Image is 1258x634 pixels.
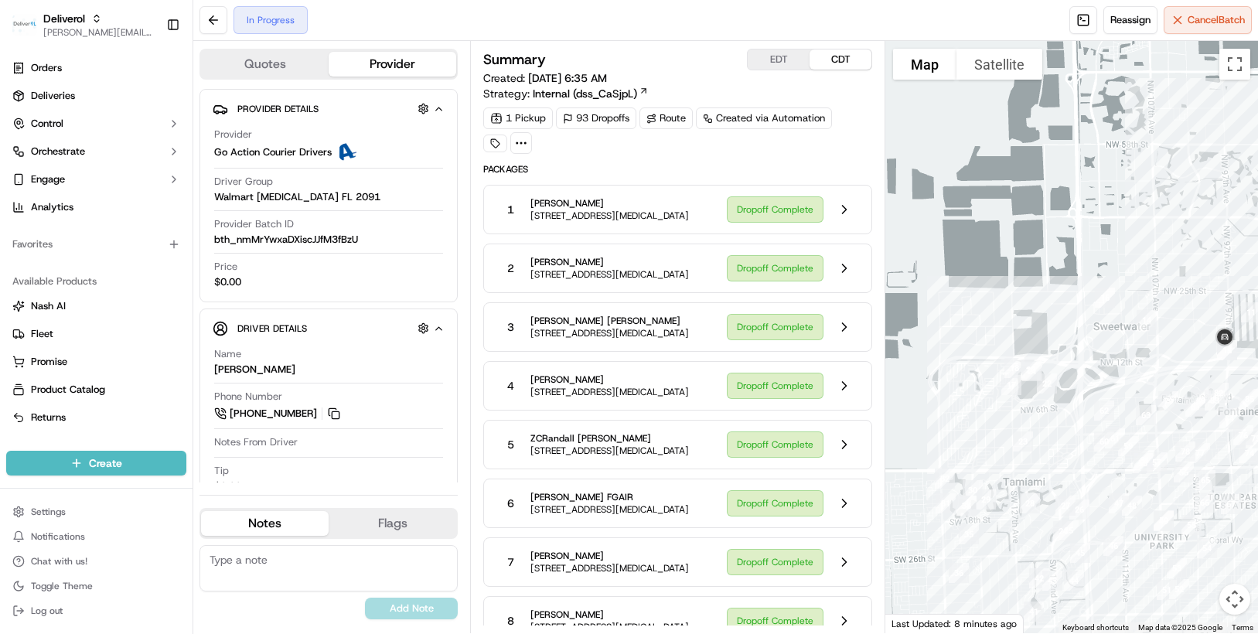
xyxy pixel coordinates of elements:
[48,281,125,294] span: [PERSON_NAME]
[89,455,122,471] span: Create
[237,103,319,115] span: Provider Details
[128,240,134,252] span: •
[31,605,63,617] span: Log out
[15,62,281,87] p: Welcome 👋
[1188,486,1221,519] div: 66
[214,145,332,159] span: Go Action Courier Drivers
[885,614,1024,633] div: Last Updated: 8 minutes ago
[137,240,175,252] span: 8:06 AM
[1089,281,1121,314] div: 16
[15,347,28,360] div: 📗
[6,377,186,402] button: Product Catalog
[530,445,689,457] span: [STREET_ADDRESS][MEDICAL_DATA]
[214,275,241,289] span: $0.00
[6,269,186,294] div: Available Products
[483,163,872,176] span: Packages
[31,327,53,341] span: Fleet
[1191,532,1223,564] div: 54
[214,217,294,231] span: Provider Batch ID
[48,240,125,252] span: [PERSON_NAME]
[15,201,104,213] div: Past conversations
[214,260,237,274] span: Price
[31,506,66,518] span: Settings
[43,26,154,39] button: [PERSON_NAME][EMAIL_ADDRESS][PERSON_NAME][DOMAIN_NAME]
[1175,509,1208,541] div: 55
[1088,394,1120,427] div: 62
[12,14,37,36] img: Deliverol
[1219,49,1250,80] button: Toggle fullscreen view
[533,86,649,101] a: Internal (dss_CaSjpL)
[15,15,46,46] img: Nash
[696,107,832,129] div: Created via Automation
[213,315,445,341] button: Driver Details
[6,550,186,572] button: Chat with us!
[1213,402,1246,435] div: 84
[530,562,689,574] span: [STREET_ADDRESS][MEDICAL_DATA]
[32,148,60,176] img: 4920774857489_3d7f54699973ba98c624_72.jpg
[1088,425,1120,458] div: 60
[530,621,689,633] span: [STREET_ADDRESS][MEDICAL_DATA]
[530,550,689,562] span: [PERSON_NAME]
[1130,304,1163,336] div: 14
[201,511,329,536] button: Notes
[950,489,983,522] div: 34
[1047,515,1079,547] div: 24
[214,233,358,247] span: bth_nmMrYwxaDXiscJJfM3fBzU
[507,261,514,276] span: 2
[507,202,514,217] span: 1
[338,143,356,162] img: ActionCourier.png
[1169,435,1202,468] div: 78
[213,96,445,121] button: Provider Details
[748,49,810,70] button: EDT
[956,474,989,506] div: 30
[530,491,689,503] span: [PERSON_NAME] FGAIR
[1052,514,1085,547] div: 25
[31,117,63,131] span: Control
[6,84,186,108] a: Deliveries
[1163,573,1195,605] div: 52
[1215,488,1247,520] div: 67
[12,383,180,397] a: Product Catalog
[6,600,186,622] button: Log out
[31,282,43,295] img: 1736555255976-a54dd68f-1ca7-489b-9aae-adbdc363a1c4
[6,405,186,430] button: Returns
[6,451,186,475] button: Create
[31,89,75,103] span: Deliveries
[31,355,67,369] span: Promise
[995,369,1028,401] div: 17
[507,554,514,570] span: 7
[1064,537,1096,569] div: 45
[1016,355,1048,387] div: 21
[1103,487,1135,520] div: 47
[137,281,175,294] span: 7:55 AM
[507,378,514,394] span: 4
[31,299,66,313] span: Nash AI
[507,437,514,452] span: 5
[12,299,180,313] a: Nash AI
[31,172,65,186] span: Engage
[1031,367,1063,400] div: 22
[214,347,241,361] span: Name
[43,11,85,26] button: Deliverol
[1023,562,1055,595] div: 42
[893,49,956,80] button: Show street map
[1219,584,1250,615] button: Map camera controls
[12,355,180,369] a: Promise
[1147,504,1180,537] div: 50
[1014,353,1047,386] div: 20
[214,435,298,449] span: Notes From Driver
[6,575,186,597] button: Toggle Theme
[483,53,546,66] h3: Summary
[201,52,329,77] button: Quotes
[530,210,689,222] span: [STREET_ADDRESS][MEDICAL_DATA]
[1179,390,1212,423] div: 81
[530,503,689,516] span: [STREET_ADDRESS][MEDICAL_DATA]
[929,487,962,520] div: 31
[483,70,607,86] span: Created:
[530,327,689,339] span: [STREET_ADDRESS][MEDICAL_DATA]
[1198,384,1231,417] div: 83
[1099,422,1131,455] div: 61
[15,148,43,176] img: 1736555255976-a54dd68f-1ca7-489b-9aae-adbdc363a1c4
[6,195,186,220] a: Analytics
